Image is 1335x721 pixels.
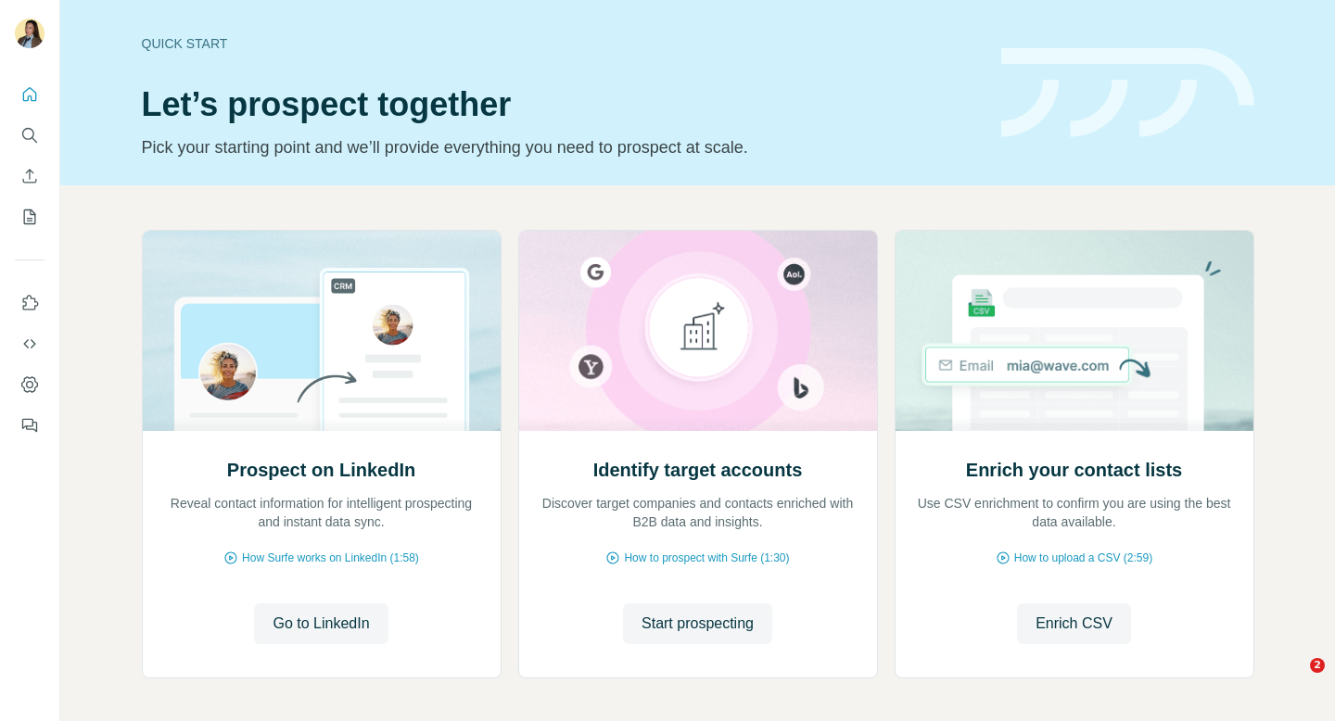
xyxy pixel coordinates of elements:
button: Search [15,119,44,152]
span: Start prospecting [642,613,754,635]
iframe: Intercom live chat [1272,658,1316,702]
span: How to prospect with Surfe (1:30) [624,550,789,566]
h1: Let’s prospect together [142,86,979,123]
button: Enrich CSV [15,159,44,193]
button: Feedback [15,409,44,442]
span: 2 [1310,658,1325,673]
button: Enrich CSV [1017,603,1131,644]
button: Use Surfe API [15,327,44,360]
p: Pick your starting point and we’ll provide everything you need to prospect at scale. [142,134,979,160]
p: Use CSV enrichment to confirm you are using the best data available. [914,494,1235,531]
button: Quick start [15,78,44,111]
h2: Identify target accounts [593,457,803,483]
h2: Prospect on LinkedIn [227,457,415,483]
img: banner [1001,48,1254,138]
p: Discover target companies and contacts enriched with B2B data and insights. [538,494,858,531]
span: How Surfe works on LinkedIn (1:58) [242,550,419,566]
button: My lists [15,200,44,234]
span: Go to LinkedIn [273,613,369,635]
img: Identify target accounts [518,231,878,431]
h2: Enrich your contact lists [966,457,1182,483]
button: Start prospecting [623,603,772,644]
button: Use Surfe on LinkedIn [15,286,44,320]
div: Quick start [142,34,979,53]
img: Avatar [15,19,44,48]
span: How to upload a CSV (2:59) [1014,550,1152,566]
img: Enrich your contact lists [895,231,1254,431]
img: Prospect on LinkedIn [142,231,502,431]
span: Enrich CSV [1036,613,1112,635]
button: Dashboard [15,368,44,401]
button: Go to LinkedIn [254,603,388,644]
p: Reveal contact information for intelligent prospecting and instant data sync. [161,494,482,531]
